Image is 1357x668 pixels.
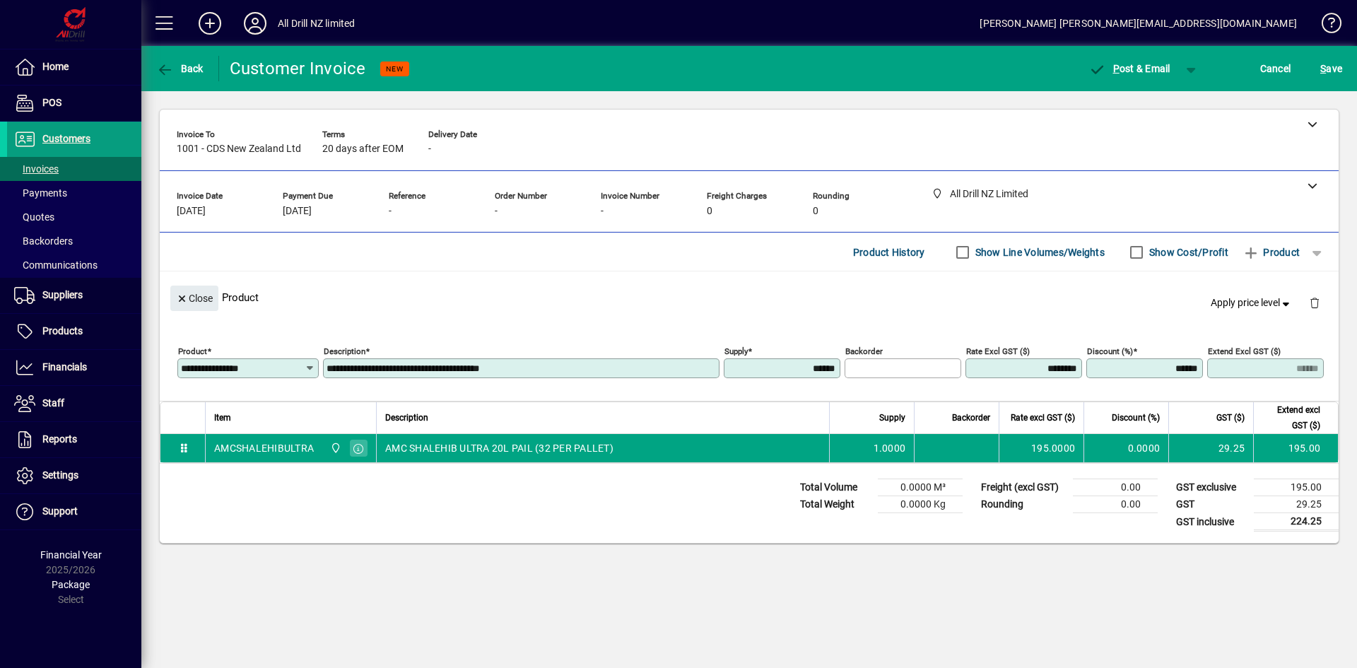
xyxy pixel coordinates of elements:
[952,410,990,426] span: Backorder
[1168,434,1253,462] td: 29.25
[42,133,90,144] span: Customers
[874,441,906,455] span: 1.0000
[7,157,141,181] a: Invoices
[1073,479,1158,496] td: 0.00
[1235,240,1307,265] button: Product
[966,346,1030,356] mat-label: Rate excl GST ($)
[7,422,141,457] a: Reports
[1087,346,1133,356] mat-label: Discount (%)
[14,163,59,175] span: Invoices
[878,496,963,513] td: 0.0000 Kg
[52,579,90,590] span: Package
[42,397,64,409] span: Staff
[278,12,356,35] div: All Drill NZ limited
[153,56,207,81] button: Back
[1317,56,1346,81] button: Save
[214,410,231,426] span: Item
[1083,434,1168,462] td: 0.0000
[7,278,141,313] a: Suppliers
[1298,296,1332,309] app-page-header-button: Delete
[42,361,87,373] span: Financials
[385,410,428,426] span: Description
[324,346,365,356] mat-label: Description
[230,57,366,80] div: Customer Invoice
[1257,56,1295,81] button: Cancel
[793,496,878,513] td: Total Weight
[322,143,404,155] span: 20 days after EOM
[1298,286,1332,320] button: Delete
[1320,57,1342,80] span: ave
[7,49,141,85] a: Home
[853,241,925,264] span: Product History
[7,458,141,493] a: Settings
[7,205,141,229] a: Quotes
[14,259,98,271] span: Communications
[7,86,141,121] a: POS
[283,206,312,217] span: [DATE]
[974,479,1073,496] td: Freight (excl GST)
[845,346,883,356] mat-label: Backorder
[1169,513,1254,531] td: GST inclusive
[601,206,604,217] span: -
[178,346,207,356] mat-label: Product
[1081,56,1177,81] button: Post & Email
[42,505,78,517] span: Support
[177,143,301,155] span: 1001 - CDS New Zealand Ltd
[980,12,1297,35] div: [PERSON_NAME] [PERSON_NAME][EMAIL_ADDRESS][DOMAIN_NAME]
[1254,479,1339,496] td: 195.00
[327,440,343,456] span: All Drill NZ Limited
[793,479,878,496] td: Total Volume
[1260,57,1291,80] span: Cancel
[141,56,219,81] app-page-header-button: Back
[187,11,233,36] button: Add
[7,229,141,253] a: Backorders
[176,287,213,310] span: Close
[385,441,613,455] span: AMC SHALEHIB ULTRA 20L PAIL (32 PER PALLET)
[1205,291,1298,316] button: Apply price level
[1169,496,1254,513] td: GST
[1254,496,1339,513] td: 29.25
[233,11,278,36] button: Profile
[707,206,712,217] span: 0
[160,271,1339,323] div: Product
[1254,513,1339,531] td: 224.25
[1253,434,1338,462] td: 195.00
[974,496,1073,513] td: Rounding
[42,433,77,445] span: Reports
[879,410,905,426] span: Supply
[1208,346,1281,356] mat-label: Extend excl GST ($)
[7,350,141,385] a: Financials
[1216,410,1245,426] span: GST ($)
[167,291,222,304] app-page-header-button: Close
[1113,63,1120,74] span: P
[1011,410,1075,426] span: Rate excl GST ($)
[7,314,141,349] a: Products
[1243,241,1300,264] span: Product
[1262,402,1320,433] span: Extend excl GST ($)
[1169,479,1254,496] td: GST exclusive
[813,206,818,217] span: 0
[170,286,218,311] button: Close
[878,479,963,496] td: 0.0000 M³
[428,143,431,155] span: -
[386,64,404,74] span: NEW
[14,235,73,247] span: Backorders
[7,386,141,421] a: Staff
[42,97,61,108] span: POS
[495,206,498,217] span: -
[847,240,931,265] button: Product History
[1146,245,1228,259] label: Show Cost/Profit
[1320,63,1326,74] span: S
[14,211,54,223] span: Quotes
[42,289,83,300] span: Suppliers
[389,206,392,217] span: -
[1112,410,1160,426] span: Discount (%)
[7,494,141,529] a: Support
[1073,496,1158,513] td: 0.00
[724,346,748,356] mat-label: Supply
[177,206,206,217] span: [DATE]
[1088,63,1170,74] span: ost & Email
[214,441,314,455] div: AMCSHALEHIBULTRA
[1311,3,1339,49] a: Knowledge Base
[156,63,204,74] span: Back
